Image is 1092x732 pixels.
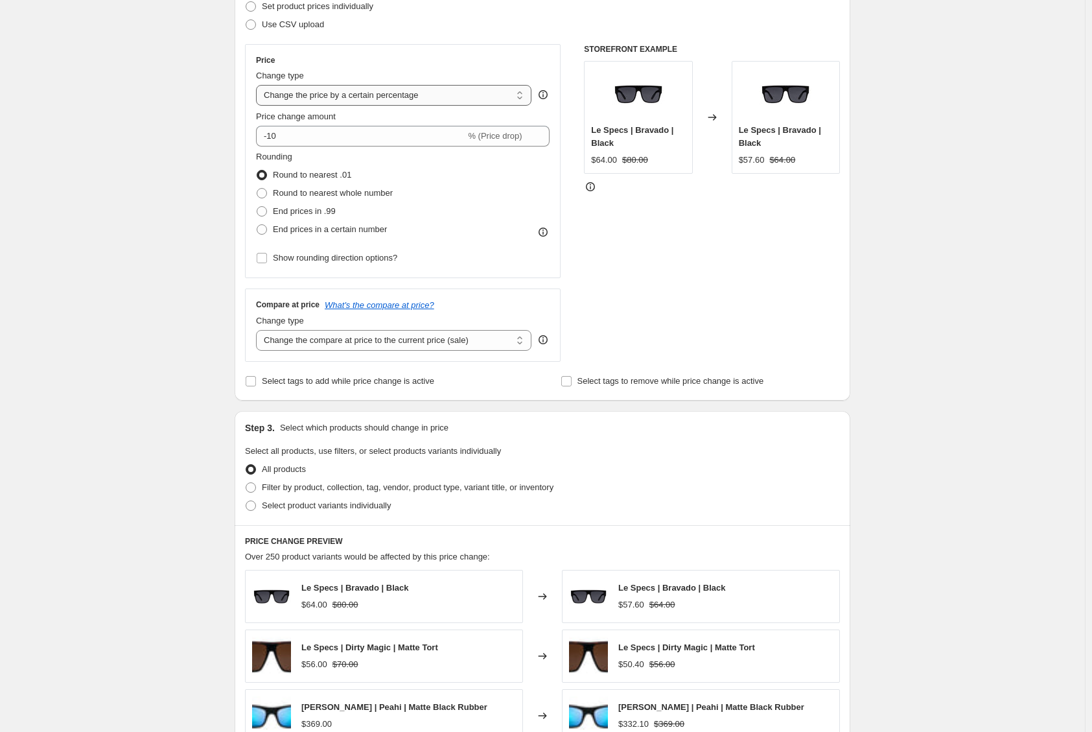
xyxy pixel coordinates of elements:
[245,536,840,547] h6: PRICE CHANGE PREVIEW
[273,253,397,263] span: Show rounding direction options?
[618,702,804,712] span: [PERSON_NAME] | Peahi | Matte Black Rubber
[256,300,319,310] h3: Compare at price
[256,152,292,161] span: Rounding
[332,658,358,671] strike: $70.00
[262,482,553,492] span: Filter by product, collection, tag, vendor, product type, variant title, or inventory
[256,316,304,325] span: Change type
[769,154,795,167] strike: $64.00
[245,421,275,434] h2: Step 3.
[252,637,291,676] img: Dirty_Magic_1100201_80x.jpg
[256,112,336,121] span: Price change amount
[301,583,409,593] span: Le Specs | Bravado | Black
[649,658,675,671] strike: $56.00
[301,702,487,712] span: [PERSON_NAME] | Peahi | Matte Black Rubber
[654,718,684,731] strike: $369.00
[618,643,755,652] span: Le Specs | Dirty Magic | Matte Tort
[273,224,387,234] span: End prices in a certain number
[577,376,764,386] span: Select tags to remove while price change is active
[325,300,434,310] button: What's the compare at price?
[301,718,332,731] div: $369.00
[618,718,649,731] div: $332.10
[584,44,840,54] h6: STOREFRONT EXAMPLE
[256,71,304,80] span: Change type
[760,68,811,120] img: LSP1402005_1600x_06feb7e5-6cb2-4056-b55e-0424c63969e0_80x.jpg
[280,421,448,434] p: Select which products should change in price
[273,206,336,216] span: End prices in .99
[245,446,501,456] span: Select all products, use filters, or select products variants individually
[537,88,550,101] div: help
[591,154,617,167] div: $64.00
[649,598,675,611] strike: $64.00
[245,552,490,561] span: Over 250 product variants would be affected by this price change:
[332,598,358,611] strike: $80.00
[569,637,608,676] img: Dirty_Magic_1100201_80x.jpg
[301,598,327,611] div: $64.00
[262,19,324,29] span: Use CSV upload
[256,55,275,65] h3: Price
[622,154,648,167] strike: $80.00
[273,170,351,180] span: Round to nearest .01
[739,154,765,167] div: $57.60
[256,126,465,147] input: -15
[262,464,306,474] span: All products
[301,658,327,671] div: $56.00
[262,501,391,510] span: Select product variants individually
[618,658,644,671] div: $50.40
[612,68,664,120] img: LSP1402005_1600x_06feb7e5-6cb2-4056-b55e-0424c63969e0_80x.jpg
[618,583,726,593] span: Le Specs | Bravado | Black
[301,643,438,652] span: Le Specs | Dirty Magic | Matte Tort
[262,1,373,11] span: Set product prices individually
[262,376,434,386] span: Select tags to add while price change is active
[739,125,821,148] span: Le Specs | Bravado | Black
[252,577,291,616] img: LSP1402005_1600x_06feb7e5-6cb2-4056-b55e-0424c63969e0_80x.jpg
[618,598,644,611] div: $57.60
[537,333,550,346] div: help
[273,188,393,198] span: Round to nearest whole number
[468,131,522,141] span: % (Price drop)
[569,577,608,616] img: LSP1402005_1600x_06feb7e5-6cb2-4056-b55e-0424c63969e0_80x.jpg
[591,125,673,148] span: Le Specs | Bravado | Black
